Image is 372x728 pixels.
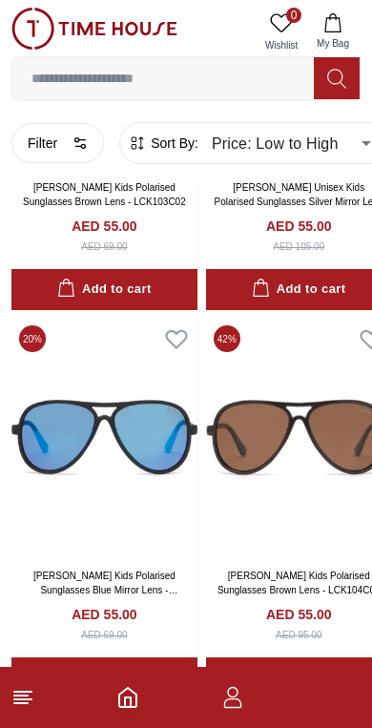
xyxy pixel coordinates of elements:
div: AED 105.00 [273,239,324,254]
h4: AED 55.00 [266,605,331,624]
span: My Bag [309,36,357,51]
span: 0 [286,8,301,23]
span: Sort By: [147,134,198,153]
a: 0Wishlist [258,8,305,56]
div: AED 95.00 [276,628,321,642]
button: Filter [11,123,104,163]
div: AED 69.00 [81,239,127,254]
a: [PERSON_NAME] Kids Polarised Sunglasses Brown Lens - LCK103C02 [23,182,186,207]
span: 20 % [19,325,46,352]
h4: AED 55.00 [72,605,136,624]
h4: AED 55.00 [72,217,136,236]
a: Home [116,686,139,709]
img: ... [11,8,177,50]
div: Add to cart [57,279,151,301]
img: Lee Cooper Kids Polarised Sunglasses Blue Mirror Lens - LCK104C01 [11,318,197,557]
div: Add to cart [252,279,345,301]
span: Wishlist [258,38,305,52]
button: Add to cart [11,269,197,310]
span: 42 % [214,325,240,352]
button: My Bag [305,8,361,56]
h4: AED 55.00 [266,217,331,236]
button: Add to cart [11,657,197,698]
a: [PERSON_NAME] Kids Polarised Sunglasses Blue Mirror Lens - LCK104C01 [33,571,177,610]
button: Sort By: [128,134,198,153]
div: AED 69.00 [81,628,127,642]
